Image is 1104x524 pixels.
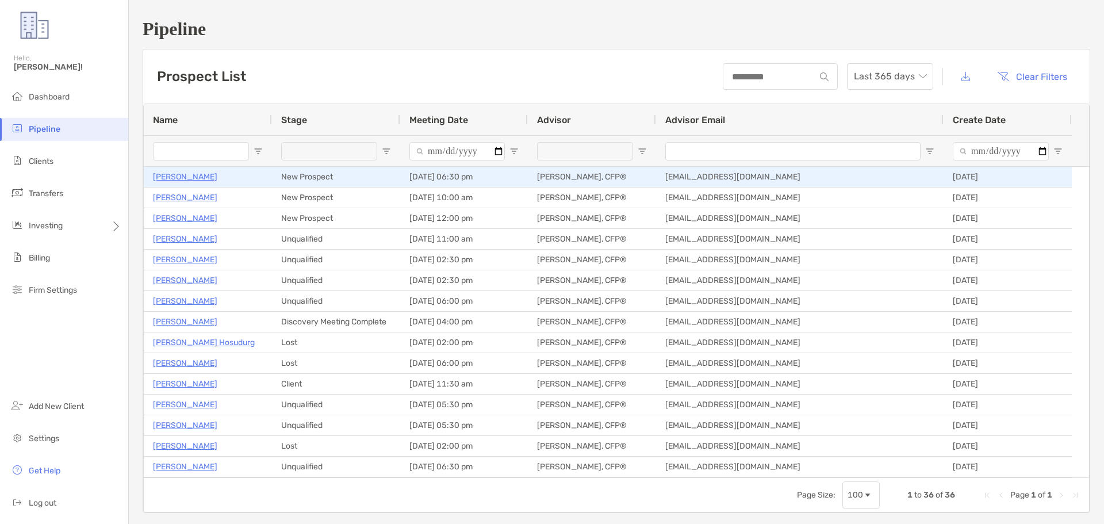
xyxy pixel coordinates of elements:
[153,397,217,412] p: [PERSON_NAME]
[953,142,1049,160] input: Create Date Filter Input
[153,356,217,370] a: [PERSON_NAME]
[528,312,656,332] div: [PERSON_NAME], CFP®
[1031,490,1036,500] span: 1
[153,142,249,160] input: Name Filter Input
[944,291,1072,311] div: [DATE]
[820,72,829,81] img: input icon
[656,208,944,228] div: [EMAIL_ADDRESS][DOMAIN_NAME]
[656,250,944,270] div: [EMAIL_ADDRESS][DOMAIN_NAME]
[1010,490,1029,500] span: Page
[153,294,217,308] p: [PERSON_NAME]
[281,114,307,125] span: Stage
[400,229,528,249] div: [DATE] 11:00 am
[272,395,400,415] div: Unqualified
[528,229,656,249] div: [PERSON_NAME], CFP®
[528,457,656,477] div: [PERSON_NAME], CFP®
[153,114,178,125] span: Name
[656,167,944,187] div: [EMAIL_ADDRESS][DOMAIN_NAME]
[983,491,992,500] div: First Page
[944,250,1072,270] div: [DATE]
[944,229,1072,249] div: [DATE]
[29,498,56,508] span: Log out
[528,188,656,208] div: [PERSON_NAME], CFP®
[272,312,400,332] div: Discovery Meeting Complete
[656,436,944,456] div: [EMAIL_ADDRESS][DOMAIN_NAME]
[923,490,934,500] span: 36
[143,18,1090,40] h1: Pipeline
[1053,147,1063,156] button: Open Filter Menu
[29,189,63,198] span: Transfers
[272,415,400,435] div: Unqualified
[1057,491,1066,500] div: Next Page
[925,147,934,156] button: Open Filter Menu
[944,415,1072,435] div: [DATE]
[272,353,400,373] div: Lost
[656,291,944,311] div: [EMAIL_ADDRESS][DOMAIN_NAME]
[944,374,1072,394] div: [DATE]
[400,374,528,394] div: [DATE] 11:30 am
[665,142,921,160] input: Advisor Email Filter Input
[153,253,217,267] a: [PERSON_NAME]
[953,114,1006,125] span: Create Date
[400,208,528,228] div: [DATE] 12:00 pm
[153,315,217,329] a: [PERSON_NAME]
[656,332,944,353] div: [EMAIL_ADDRESS][DOMAIN_NAME]
[272,374,400,394] div: Client
[153,418,217,433] a: [PERSON_NAME]
[665,114,725,125] span: Advisor Email
[153,190,217,205] p: [PERSON_NAME]
[914,490,922,500] span: to
[656,415,944,435] div: [EMAIL_ADDRESS][DOMAIN_NAME]
[29,401,84,411] span: Add New Client
[272,229,400,249] div: Unqualified
[842,481,880,509] div: Page Size
[400,167,528,187] div: [DATE] 06:30 pm
[153,232,217,246] a: [PERSON_NAME]
[854,64,926,89] span: Last 365 days
[528,415,656,435] div: [PERSON_NAME], CFP®
[797,490,835,500] div: Page Size:
[10,250,24,264] img: billing icon
[10,218,24,232] img: investing icon
[29,285,77,295] span: Firm Settings
[10,431,24,445] img: settings icon
[400,291,528,311] div: [DATE] 06:00 pm
[638,147,647,156] button: Open Filter Menu
[157,68,246,85] h3: Prospect List
[272,208,400,228] div: New Prospect
[10,89,24,103] img: dashboard icon
[272,270,400,290] div: Unqualified
[944,353,1072,373] div: [DATE]
[944,436,1072,456] div: [DATE]
[10,282,24,296] img: firm-settings icon
[400,270,528,290] div: [DATE] 02:30 pm
[400,332,528,353] div: [DATE] 02:00 pm
[409,142,505,160] input: Meeting Date Filter Input
[528,208,656,228] div: [PERSON_NAME], CFP®
[272,250,400,270] div: Unqualified
[153,273,217,288] a: [PERSON_NAME]
[944,457,1072,477] div: [DATE]
[528,374,656,394] div: [PERSON_NAME], CFP®
[656,270,944,290] div: [EMAIL_ADDRESS][DOMAIN_NAME]
[528,395,656,415] div: [PERSON_NAME], CFP®
[996,491,1006,500] div: Previous Page
[944,312,1072,332] div: [DATE]
[907,490,913,500] span: 1
[944,167,1072,187] div: [DATE]
[848,490,863,500] div: 100
[272,436,400,456] div: Lost
[14,62,121,72] span: [PERSON_NAME]!
[153,335,255,350] a: [PERSON_NAME] Hosudurg
[509,147,519,156] button: Open Filter Menu
[400,188,528,208] div: [DATE] 10:00 am
[528,332,656,353] div: [PERSON_NAME], CFP®
[153,170,217,184] p: [PERSON_NAME]
[153,439,217,453] p: [PERSON_NAME]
